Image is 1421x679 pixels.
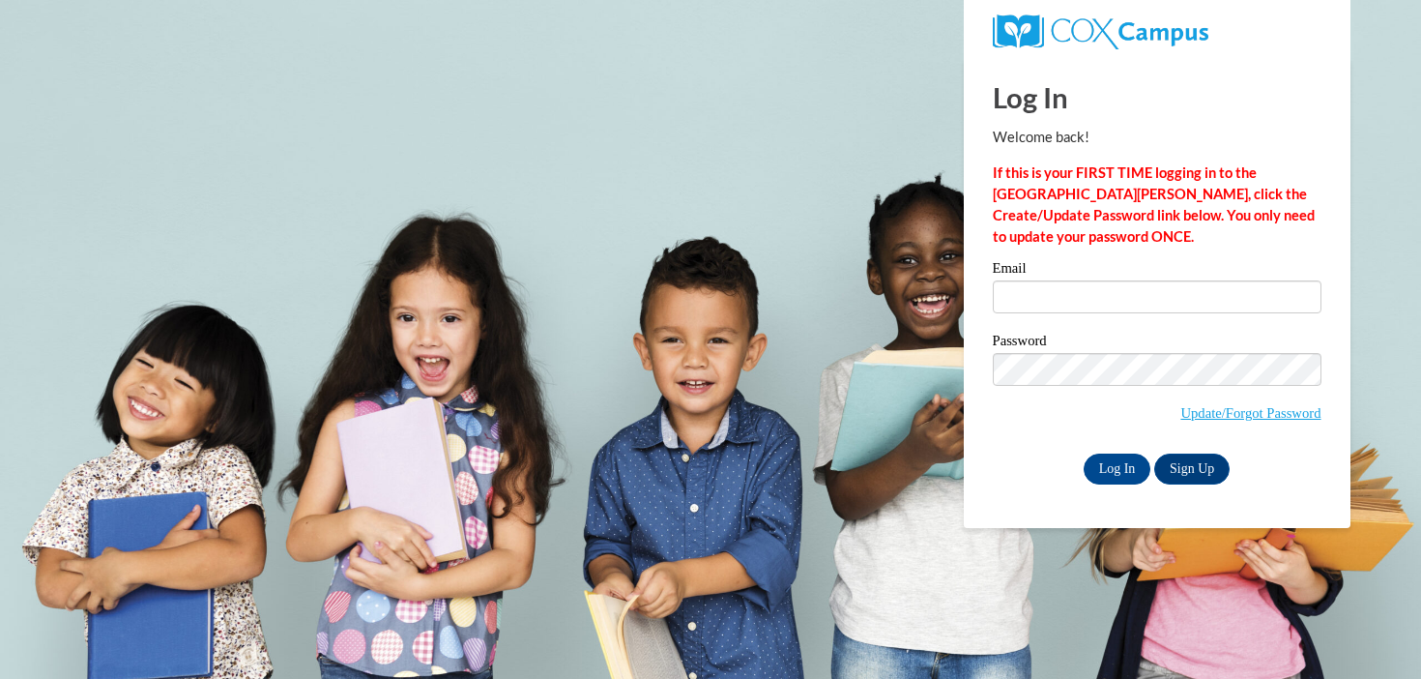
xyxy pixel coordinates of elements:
a: Update/Forgot Password [1180,405,1320,421]
label: Email [993,261,1321,280]
a: Sign Up [1154,454,1230,485]
label: Password [993,334,1321,353]
a: COX Campus [993,22,1208,39]
img: COX Campus [993,15,1208,49]
strong: If this is your FIRST TIME logging in to the [GEOGRAPHIC_DATA][PERSON_NAME], click the Create/Upd... [993,164,1315,245]
input: Log In [1084,454,1151,485]
p: Welcome back! [993,127,1321,148]
h1: Log In [993,77,1321,117]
